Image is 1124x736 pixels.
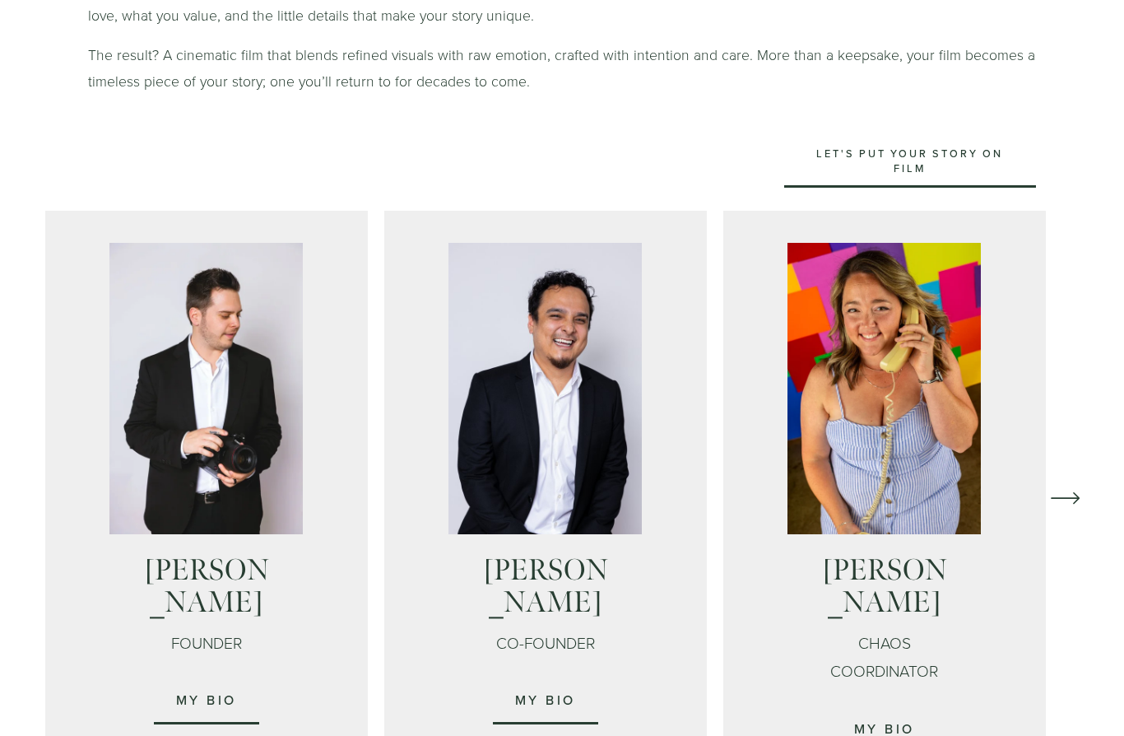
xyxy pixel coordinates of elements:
p: The result? A cinematic film that blends refined visuals with raw emotion, crafted with intention... [88,42,1035,95]
button: Next [1041,473,1090,523]
a: My Bio [493,678,598,724]
a: Let's Put Your Story on Film [784,135,1036,188]
a: My Bio [154,678,259,724]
